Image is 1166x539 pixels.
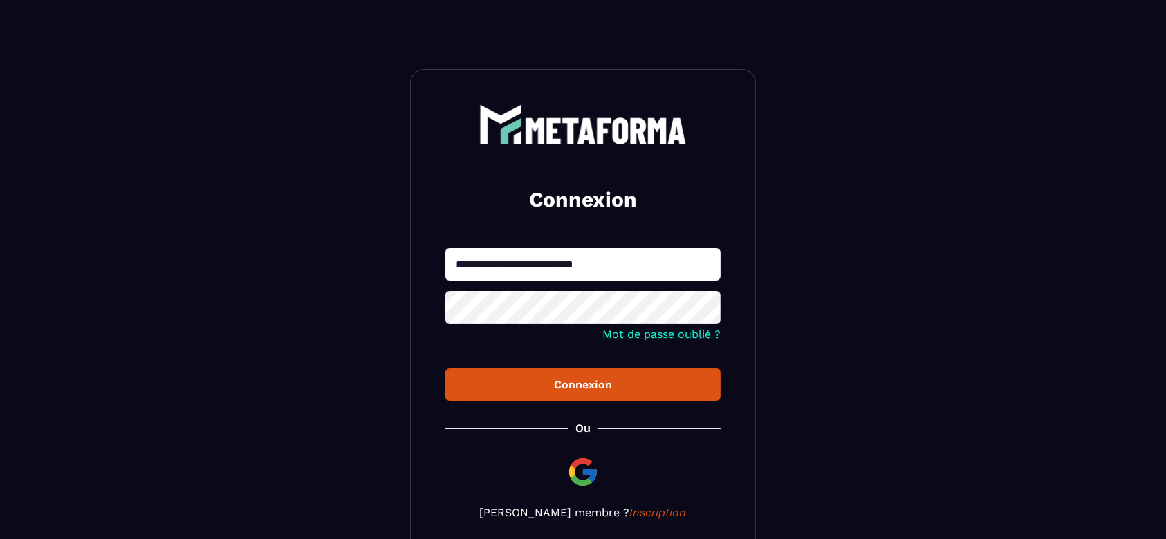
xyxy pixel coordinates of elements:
[575,422,591,435] p: Ou
[462,186,704,214] h2: Connexion
[602,328,721,341] a: Mot de passe oublié ?
[630,506,687,519] a: Inscription
[456,378,710,391] div: Connexion
[479,104,687,144] img: logo
[445,368,721,401] button: Connexion
[445,506,721,519] p: [PERSON_NAME] membre ?
[445,104,721,144] a: logo
[566,455,600,489] img: google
